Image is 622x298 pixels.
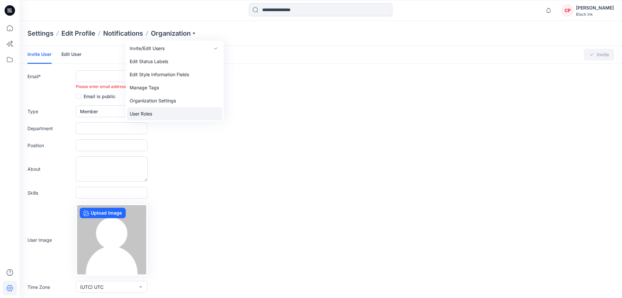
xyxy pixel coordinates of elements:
a: User Roles [127,107,222,120]
div: Black Ink [576,12,614,17]
a: Edit Status Labels [127,55,222,68]
button: (UTC) UTC [76,281,148,293]
label: About [27,166,73,172]
label: Email is public [76,92,116,100]
a: Edit User [61,46,82,63]
a: Edit Profile [61,29,95,38]
p: Settings [27,29,54,38]
a: Organization Settings [127,94,222,107]
a: Edit Style Information Fields [127,68,222,81]
div: [PERSON_NAME] [576,4,614,12]
img: no-profile.png [77,205,146,274]
label: Type [27,108,73,115]
label: User Image [27,237,73,243]
div: CP [562,5,573,16]
a: Invite/Edit Users [127,42,222,55]
a: Manage Tags [127,81,222,94]
a: Invite User [27,46,52,64]
label: Skills [27,189,73,196]
label: Time Zone [27,284,73,290]
button: Member [76,105,148,117]
span: (UTC) UTC [80,284,104,290]
label: Position [27,142,73,149]
label: Email [27,73,73,80]
label: Department [27,125,73,132]
a: Notifications [103,29,143,38]
span: Member [80,108,98,115]
label: Upload image [80,208,126,218]
span: Please enter email address [76,84,126,89]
